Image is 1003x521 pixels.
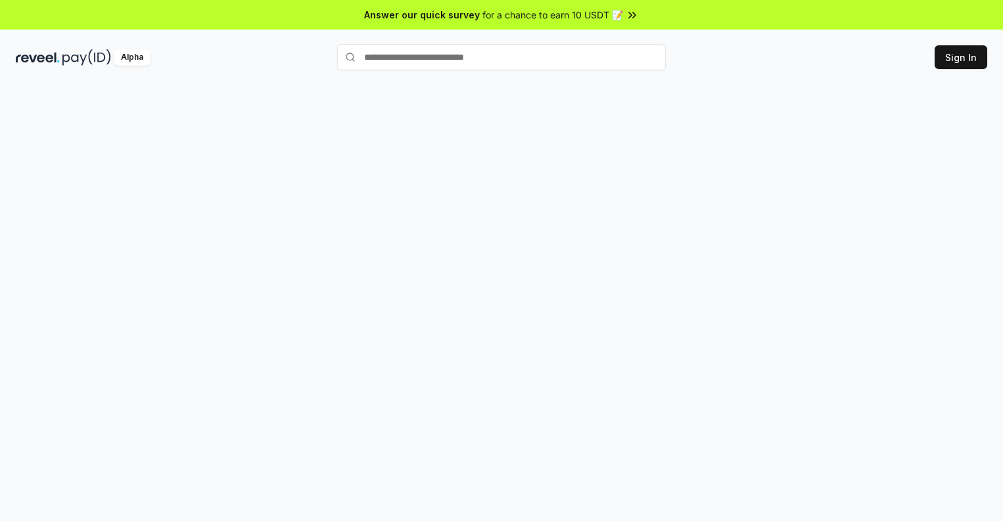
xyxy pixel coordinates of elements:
[114,49,151,66] div: Alpha
[16,49,60,66] img: reveel_dark
[364,8,480,22] span: Answer our quick survey
[935,45,987,69] button: Sign In
[482,8,623,22] span: for a chance to earn 10 USDT 📝
[62,49,111,66] img: pay_id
